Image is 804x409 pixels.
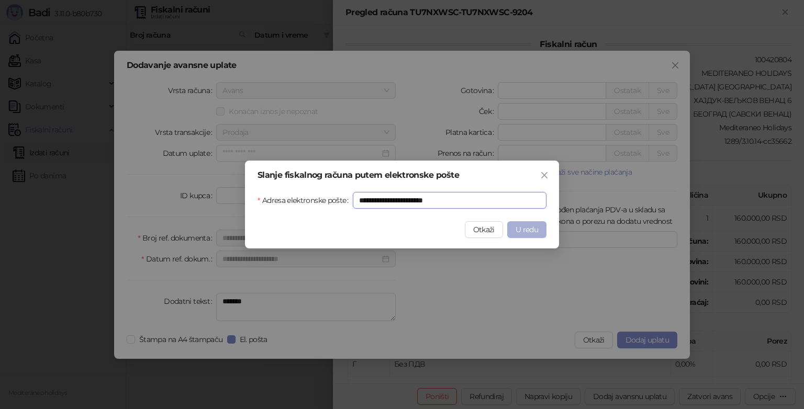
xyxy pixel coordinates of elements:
label: Adresa elektronske pošte [258,192,353,209]
span: Otkaži [473,225,495,234]
span: U redu [516,225,538,234]
div: Slanje fiskalnog računa putem elektronske pošte [258,171,546,179]
span: Zatvori [536,171,553,179]
button: Close [536,167,553,184]
button: Otkaži [465,221,503,238]
button: U redu [507,221,546,238]
input: Adresa elektronske pošte [353,192,546,209]
span: close [540,171,549,179]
